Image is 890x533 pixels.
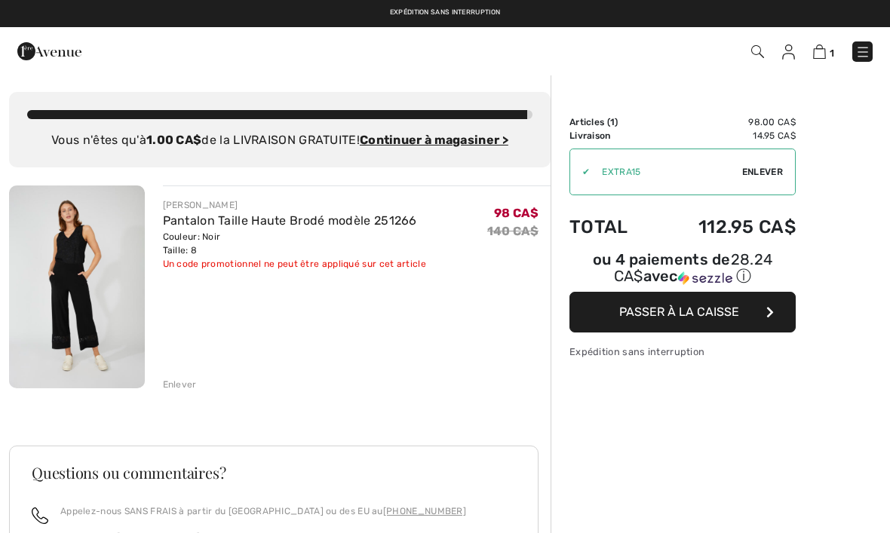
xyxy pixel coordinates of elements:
[163,257,426,271] div: Un code promotionnel ne peut être appliqué sur cet article
[360,133,508,147] a: Continuer à magasiner >
[9,185,145,388] img: Pantalon Taille Haute Brodé modèle 251266
[383,506,466,516] a: [PHONE_NUMBER]
[487,224,539,238] s: 140 CA$
[569,292,796,332] button: Passer à la caisse
[569,115,655,129] td: Articles ( )
[655,201,796,253] td: 112.95 CA$
[32,507,48,524] img: call
[614,250,773,285] span: 28.24 CA$
[60,504,466,518] p: Appelez-nous SANS FRAIS à partir du [GEOGRAPHIC_DATA] ou des EU au
[27,131,532,149] div: Vous n'êtes qu'à de la LIVRAISON GRATUITE!
[163,213,417,228] a: Pantalon Taille Haute Brodé modèle 251266
[32,465,516,480] h3: Questions ou commentaires?
[782,44,795,60] img: Mes infos
[163,230,426,257] div: Couleur: Noir Taille: 8
[813,42,834,60] a: 1
[610,117,615,127] span: 1
[569,253,796,292] div: ou 4 paiements de28.24 CA$avecSezzle Cliquez pour en savoir plus sur Sezzle
[569,129,655,142] td: Livraison
[17,36,81,66] img: 1ère Avenue
[570,165,590,179] div: ✔
[569,253,796,286] div: ou 4 paiements de avec
[619,305,739,319] span: Passer à la caisse
[146,133,201,147] strong: 1.00 CA$
[751,45,764,58] img: Recherche
[569,345,796,359] div: Expédition sans interruption
[655,129,796,142] td: 14.95 CA$
[655,115,796,129] td: 98.00 CA$
[163,378,197,391] div: Enlever
[742,165,783,179] span: Enlever
[855,44,870,60] img: Menu
[163,198,426,212] div: [PERSON_NAME]
[590,149,742,195] input: Code promo
[813,44,826,59] img: Panier d'achat
[17,43,81,57] a: 1ère Avenue
[494,206,539,220] span: 98 CA$
[830,47,834,59] span: 1
[678,271,732,285] img: Sezzle
[569,201,655,253] td: Total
